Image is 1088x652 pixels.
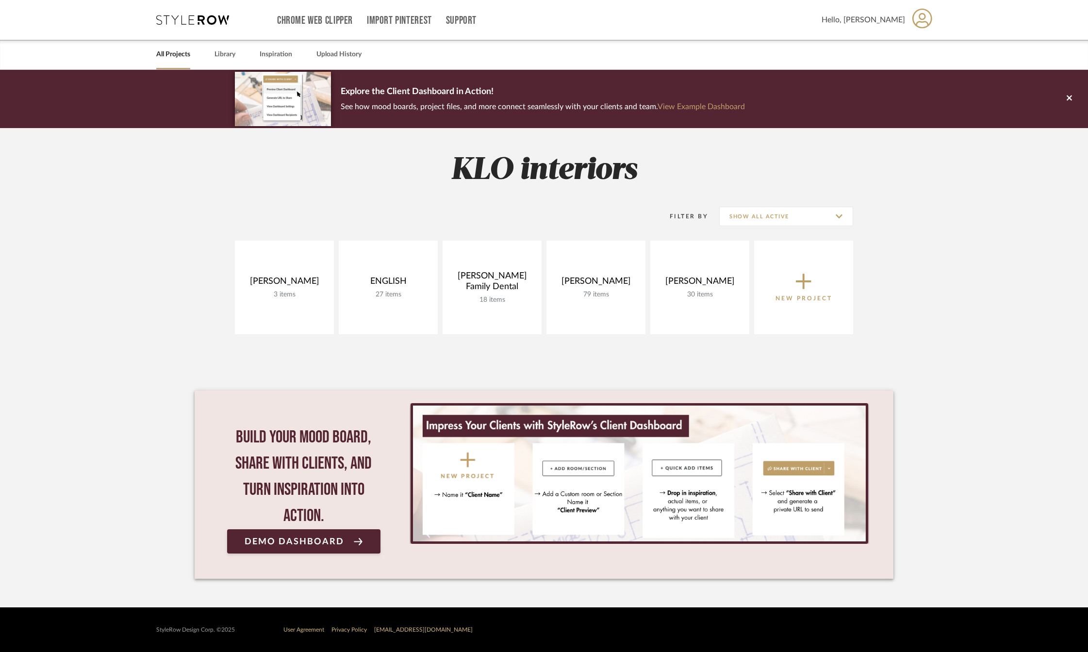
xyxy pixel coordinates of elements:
[260,48,292,61] a: Inspiration
[367,16,432,25] a: Import Pinterest
[195,152,893,189] h2: KLO interiors
[658,103,745,111] a: View Example Dashboard
[214,48,235,61] a: Library
[446,16,477,25] a: Support
[346,291,430,299] div: 27 items
[450,271,534,296] div: [PERSON_NAME] Family Dental
[227,529,380,554] a: Demo Dashboard
[316,48,362,61] a: Upload History
[243,291,326,299] div: 3 items
[374,627,473,633] a: [EMAIL_ADDRESS][DOMAIN_NAME]
[413,406,866,541] img: StyleRow_Client_Dashboard_Banner__1_.png
[554,291,638,299] div: 79 items
[227,424,380,529] div: Build your mood board, share with clients, and turn inspiration into action.
[822,14,905,26] span: Hello, [PERSON_NAME]
[754,241,853,334] button: New Project
[277,16,353,25] a: Chrome Web Clipper
[410,403,869,544] div: 0
[331,627,367,633] a: Privacy Policy
[283,627,324,633] a: User Agreement
[156,626,235,634] div: StyleRow Design Corp. ©2025
[554,276,638,291] div: [PERSON_NAME]
[657,212,708,221] div: Filter By
[658,276,742,291] div: [PERSON_NAME]
[235,72,331,126] img: d5d033c5-7b12-40c2-a960-1ecee1989c38.png
[341,100,745,114] p: See how mood boards, project files, and more connect seamlessly with your clients and team.
[346,276,430,291] div: ENGLISH
[156,48,190,61] a: All Projects
[245,537,344,546] span: Demo Dashboard
[243,276,326,291] div: [PERSON_NAME]
[450,296,534,304] div: 18 items
[658,291,742,299] div: 30 items
[775,293,832,303] p: New Project
[341,84,745,100] p: Explore the Client Dashboard in Action!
